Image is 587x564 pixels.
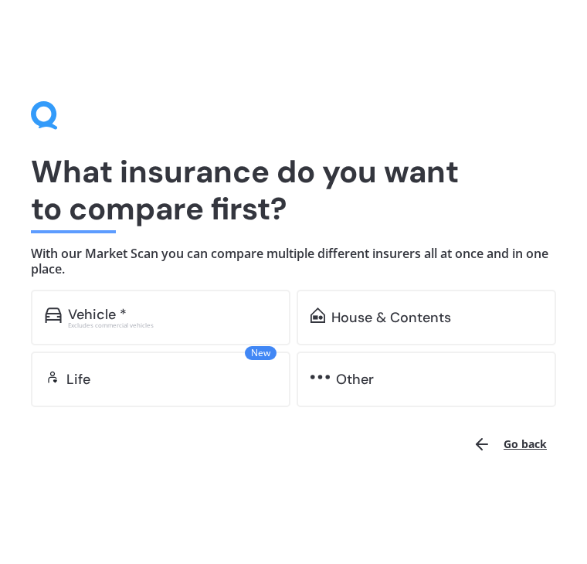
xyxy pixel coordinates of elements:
[336,372,374,387] div: Other
[66,372,90,387] div: Life
[331,310,451,325] div: House & Contents
[245,346,277,360] span: New
[31,153,556,227] h1: What insurance do you want to compare first?
[45,307,62,323] img: car.f15378c7a67c060ca3f3.svg
[310,307,325,323] img: home-and-contents.b802091223b8502ef2dd.svg
[45,369,60,385] img: life.f720d6a2d7cdcd3ad642.svg
[68,322,277,328] div: Excludes commercial vehicles
[68,307,127,322] div: Vehicle *
[463,426,556,463] button: Go back
[31,246,556,277] h4: With our Market Scan you can compare multiple different insurers all at once and in one place.
[310,369,330,385] img: other.81dba5aafe580aa69f38.svg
